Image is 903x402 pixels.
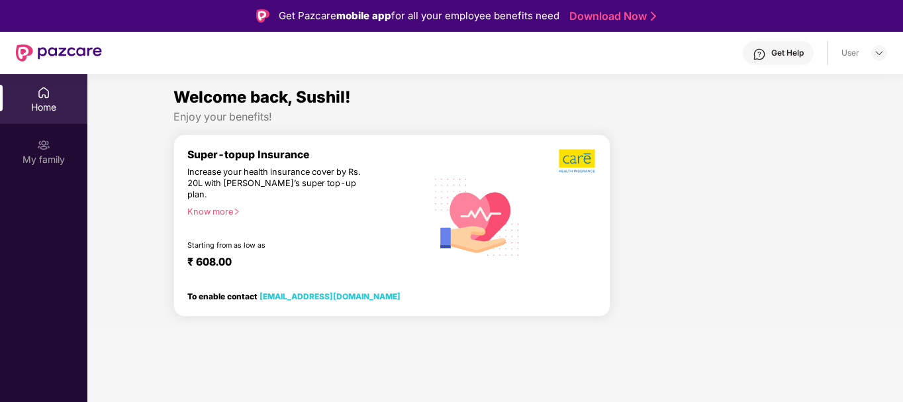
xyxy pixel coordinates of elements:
div: User [841,48,859,58]
a: [EMAIL_ADDRESS][DOMAIN_NAME] [260,291,401,301]
img: Logo [256,9,269,23]
img: svg+xml;base64,PHN2ZyB4bWxucz0iaHR0cDovL3d3dy53My5vcmcvMjAwMC9zdmciIHhtbG5zOnhsaW5rPSJodHRwOi8vd3... [426,164,529,268]
div: Increase your health insurance cover by Rs. 20L with [PERSON_NAME]’s super top-up plan. [187,167,369,201]
div: Get Help [771,48,804,58]
img: New Pazcare Logo [16,44,102,62]
div: Enjoy your benefits! [173,110,817,124]
div: To enable contact [187,291,401,301]
img: b5dec4f62d2307b9de63beb79f102df3.png [559,148,596,174]
span: right [233,208,240,215]
div: Know more [187,207,418,216]
div: ₹ 608.00 [187,256,413,272]
img: svg+xml;base64,PHN2ZyBpZD0iRHJvcGRvd24tMzJ4MzIiIHhtbG5zPSJodHRwOi8vd3d3LnczLm9yZy8yMDAwL3N2ZyIgd2... [874,48,884,58]
strong: mobile app [336,9,391,22]
div: Get Pazcare for all your employee benefits need [279,8,559,24]
span: Welcome back, Sushil! [173,87,351,107]
img: svg+xml;base64,PHN2ZyBpZD0iSGVscC0zMngzMiIgeG1sbnM9Imh0dHA6Ly93d3cudzMub3JnLzIwMDAvc3ZnIiB3aWR0aD... [753,48,766,61]
div: Super-topup Insurance [187,148,426,161]
a: Download Now [569,9,652,23]
img: svg+xml;base64,PHN2ZyB3aWR0aD0iMjAiIGhlaWdodD0iMjAiIHZpZXdCb3g9IjAgMCAyMCAyMCIgZmlsbD0ibm9uZSIgeG... [37,138,50,152]
img: svg+xml;base64,PHN2ZyBpZD0iSG9tZSIgeG1sbnM9Imh0dHA6Ly93d3cudzMub3JnLzIwMDAvc3ZnIiB3aWR0aD0iMjAiIG... [37,86,50,99]
img: Stroke [651,9,656,23]
div: Starting from as low as [187,241,370,250]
